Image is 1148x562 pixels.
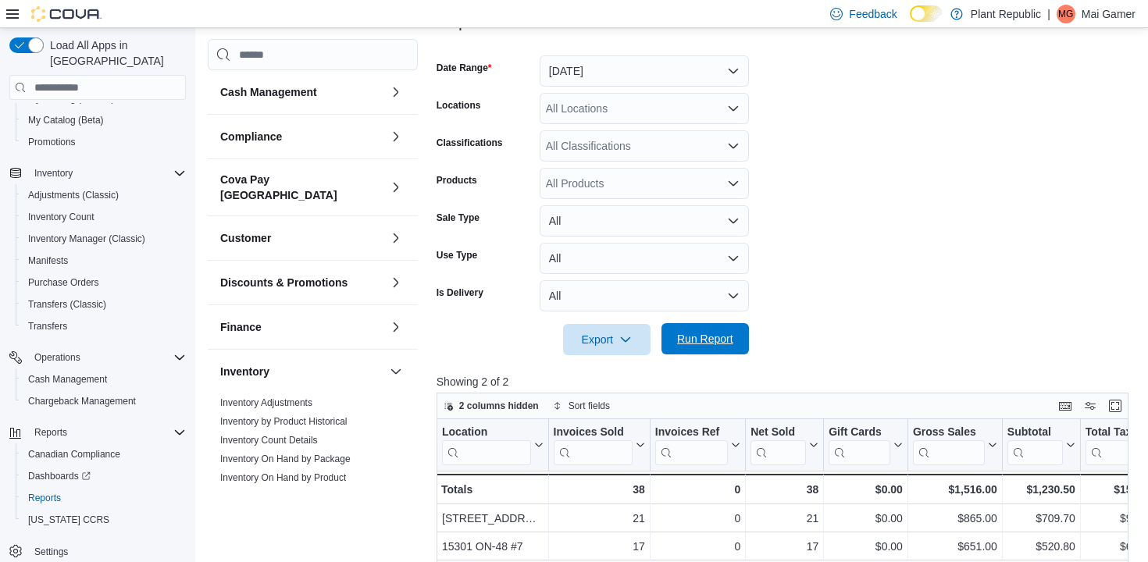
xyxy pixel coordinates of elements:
button: Reports [28,423,73,442]
span: Adjustments (Classic) [28,189,119,201]
span: Inventory [34,167,73,180]
button: Inventory [387,362,405,381]
div: $0.00 [829,509,903,528]
a: My Catalog (Beta) [22,111,110,130]
span: My Catalog (Beta) [28,114,104,126]
span: Inventory [28,164,186,183]
div: 15301 ON-48 #7 [442,537,544,556]
button: Display options [1081,397,1100,415]
span: Operations [34,351,80,364]
button: Finance [387,318,405,336]
div: $0.00 [829,480,903,499]
button: Customer [387,229,405,247]
a: Transfers (Classic) [22,295,112,314]
div: 21 [750,509,818,528]
span: Reports [34,426,67,439]
a: Inventory Manager (Classic) [22,229,152,248]
div: $651.00 [913,537,997,556]
button: Cash Management [387,83,405,101]
div: Subtotal [1007,425,1063,440]
a: Inventory On Hand by Package [220,454,351,464]
h3: Discounts & Promotions [220,275,348,290]
button: Inventory Manager (Classic) [16,228,192,250]
button: Operations [28,348,87,367]
span: Sort fields [569,400,610,412]
button: Adjustments (Classic) [16,184,192,206]
a: Inventory Count [22,208,101,226]
button: Transfers (Classic) [16,293,192,315]
div: $520.80 [1007,537,1075,556]
a: Inventory by Product Historical [220,416,348,427]
span: Adjustments (Classic) [22,186,186,205]
div: 21 [553,509,644,528]
button: Transfers [16,315,192,337]
div: Total Tax [1086,425,1141,440]
span: Inventory Manager (Classic) [22,229,186,248]
p: | [1047,5,1050,23]
button: All [540,280,749,311]
h3: Inventory [220,364,269,379]
label: Is Delivery [437,286,483,299]
img: Cova [31,6,102,22]
button: Location [442,425,544,465]
div: Invoices Sold [553,425,632,465]
span: Promotions [22,133,186,151]
span: Feedback [849,6,897,22]
div: Subtotal [1007,425,1063,465]
p: Showing 2 of 2 [437,374,1136,389]
p: Mai Gamer [1082,5,1136,23]
button: Purchase Orders [16,272,192,293]
button: Invoices Ref [655,425,740,465]
div: $1,516.00 [913,480,997,499]
button: Manifests [16,250,192,272]
div: Net Sold [750,425,806,440]
div: $865.00 [913,509,997,528]
button: Gift Cards [829,425,903,465]
button: Open list of options [727,140,740,152]
span: Inventory Count [22,208,186,226]
div: Total Tax [1086,425,1141,465]
div: Gift Card Sales [829,425,890,465]
div: $0.00 [829,537,903,556]
div: Net Sold [750,425,806,465]
div: $1,230.50 [1007,480,1075,499]
span: Cash Management [22,370,186,389]
button: Inventory [3,162,192,184]
button: Canadian Compliance [16,443,192,465]
span: Inventory Count [28,211,94,223]
div: Location [442,425,531,440]
h3: Customer [220,230,271,246]
a: Promotions [22,133,82,151]
a: Canadian Compliance [22,445,127,464]
p: Plant Republic [971,5,1041,23]
button: Inventory [220,364,383,379]
span: Inventory Adjustments [220,397,312,409]
span: Washington CCRS [22,510,186,529]
span: Dashboards [28,470,91,482]
button: Customer [220,230,383,246]
span: Purchase Orders [28,276,99,289]
span: Canadian Compliance [28,448,120,461]
label: Sale Type [437,212,480,224]
button: Cova Pay [GEOGRAPHIC_DATA] [220,172,383,203]
span: MG [1058,5,1073,23]
a: Inventory On Hand by Product [220,472,346,483]
span: Inventory On Hand by Package [220,453,351,465]
a: [US_STATE] CCRS [22,510,116,529]
span: Chargeback Management [28,395,136,407]
label: Use Type [437,249,477,261]
label: Locations [437,99,481,112]
a: Cash Management [22,370,113,389]
button: Open list of options [727,102,740,115]
div: Gross Sales [913,425,985,440]
a: Reports [22,489,67,507]
a: Settings [28,542,74,561]
div: 38 [750,480,818,499]
span: Export [572,324,641,355]
span: Settings [34,546,68,558]
span: Transfers (Classic) [22,295,186,314]
div: Invoices Sold [553,425,632,440]
span: Reports [28,423,186,442]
